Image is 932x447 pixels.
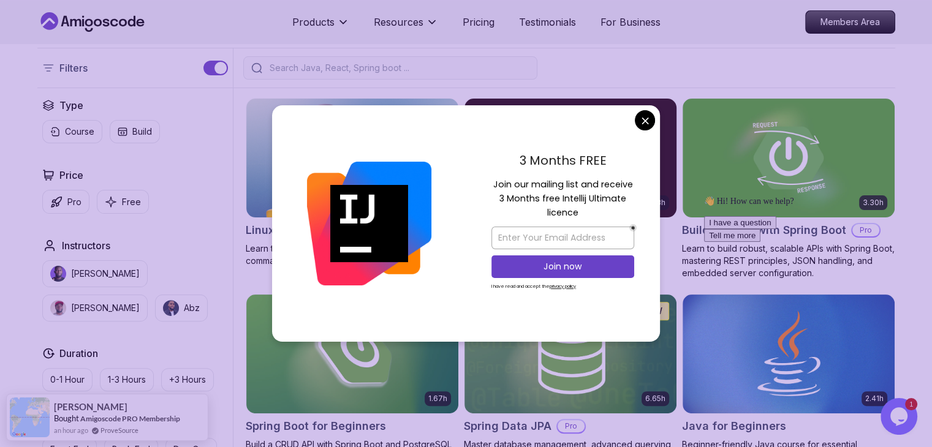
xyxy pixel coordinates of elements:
button: Course [42,120,102,143]
span: an hour ago [54,425,88,435]
img: instructor img [50,300,66,316]
p: 6.65h [645,394,665,404]
p: 1-3 Hours [108,374,146,386]
a: Advanced Spring Boot card5.18hAdvanced Spring BootProDive deep into Spring Boot with our advanced... [464,98,677,279]
button: Tell me more [5,38,61,51]
a: Pricing [463,15,494,29]
button: instructor imgAbz [155,295,208,321]
button: instructor img[PERSON_NAME] [42,295,148,321]
iframe: chat widget [699,191,920,392]
a: For Business [600,15,661,29]
iframe: chat widget [881,398,920,435]
button: Free [97,190,149,214]
p: Course [65,126,94,138]
span: 👋 Hi! How can we help? [5,6,94,15]
a: Linux Fundamentals card6.00hLinux FundamentalsProLearn the fundamentals of Linux and how to use t... [246,98,459,267]
p: Members Area [806,11,895,33]
button: +3 Hours [161,368,214,391]
a: Members Area [805,10,895,34]
p: Products [292,15,335,29]
p: [PERSON_NAME] [71,302,140,314]
div: 👋 Hi! How can we help?I have a questionTell me more [5,5,225,51]
p: Learn the fundamentals of Linux and how to use the command line [246,242,459,267]
p: Build [132,126,152,138]
button: I have a question [5,25,77,38]
p: 1.67h [428,394,447,404]
img: Building APIs with Spring Boot card [683,99,895,217]
img: Spring Boot for Beginners card [246,295,458,413]
img: instructor img [163,300,179,316]
h2: Java for Beginners [682,418,786,435]
h2: Type [59,98,83,113]
button: Pro [42,190,89,214]
h2: Building APIs with Spring Boot [682,222,846,239]
a: Amigoscode PRO Membership [80,414,180,423]
p: Pro [558,420,585,432]
img: Java for Beginners card [683,295,895,413]
p: 0-1 Hour [50,374,85,386]
a: Building APIs with Spring Boot card3.30hBuilding APIs with Spring BootProLearn to build robust, s... [682,98,895,279]
p: Pro [67,196,81,208]
button: 0-1 Hour [42,368,93,391]
img: Linux Fundamentals card [246,99,458,217]
span: [PERSON_NAME] [54,402,127,412]
p: Learn to build robust, scalable APIs with Spring Boot, mastering REST principles, JSON handling, ... [682,242,895,279]
h2: Spring Data JPA [464,418,551,435]
p: [PERSON_NAME] [71,268,140,280]
button: Products [292,15,349,39]
h2: Linux Fundamentals [246,222,354,239]
h2: Spring Boot for Beginners [246,418,386,435]
p: Abz [184,302,200,314]
h2: Instructors [62,238,110,253]
input: Search Java, React, Spring boot ... [267,62,529,74]
img: instructor img [50,266,66,282]
button: 1-3 Hours [100,368,154,391]
p: Free [122,196,141,208]
a: ProveSource [100,425,138,435]
p: Resources [374,15,423,29]
button: Build [110,120,160,143]
h2: Duration [59,346,98,361]
button: Resources [374,15,438,39]
span: Bought [54,413,79,423]
p: Filters [59,61,88,75]
h2: Price [59,168,83,182]
img: Spring Data JPA card [464,295,676,413]
img: provesource social proof notification image [10,397,50,437]
p: 2.41h [865,394,884,404]
p: +3 Hours [169,374,206,386]
a: Testimonials [519,15,576,29]
button: instructor img[PERSON_NAME] [42,260,148,287]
